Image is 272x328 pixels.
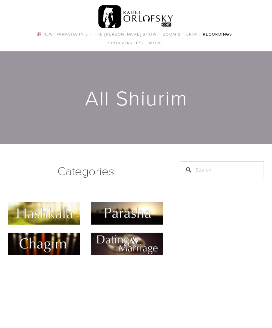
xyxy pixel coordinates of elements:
input: Search [180,161,264,178]
a: Sponsorships [106,39,145,47]
span: / [234,31,236,37]
span: / [199,31,201,37]
a: Zoom Shiurim [161,30,199,39]
a: 🎉 NEW! Parasha in 5 [34,30,90,39]
a: More [147,39,164,47]
span: / [145,40,147,46]
h1: Categories [8,161,163,180]
img: RabbiOrlofsky.com [98,4,173,30]
h1: All Shiurim [8,87,265,108]
a: The [PERSON_NAME] Show [92,30,159,39]
span: / [159,31,161,37]
span: / [90,31,92,37]
a: Recordings [201,30,234,39]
